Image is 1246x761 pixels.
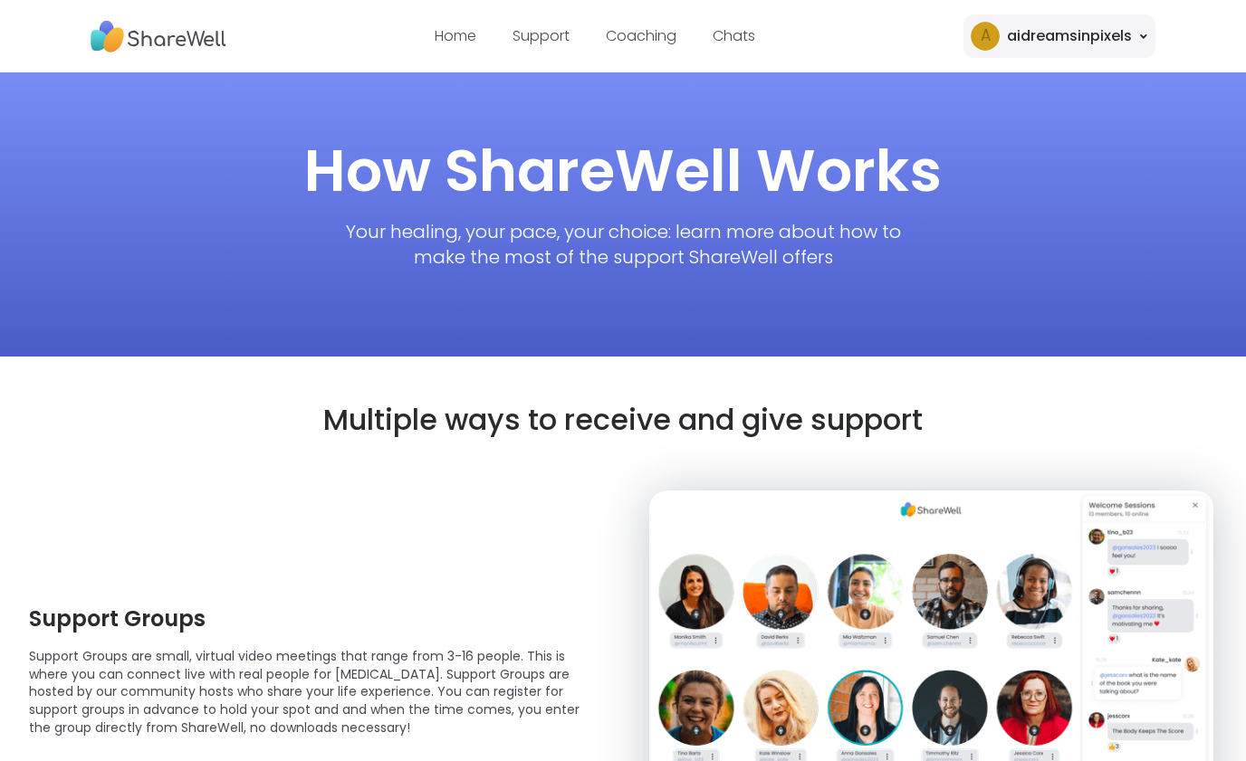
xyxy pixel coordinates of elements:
span: a [981,24,991,48]
div: aidreamsinpixels [1007,25,1132,47]
p: Support Groups are small, virtual video meetings that range from 3-16 people. This is where you c... [29,648,601,737]
h2: Multiple ways to receive and give support [323,400,923,441]
a: Support [513,25,570,46]
p: Your healing, your pace, your choice: learn more about how to make the most of the support ShareW... [326,219,920,270]
img: ShareWell Nav Logo [91,12,226,62]
a: Coaching [606,25,676,46]
a: Chats [713,25,755,46]
h3: Support Groups [29,604,601,634]
a: Home [435,25,476,46]
h1: How ShareWell Works [304,130,942,212]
